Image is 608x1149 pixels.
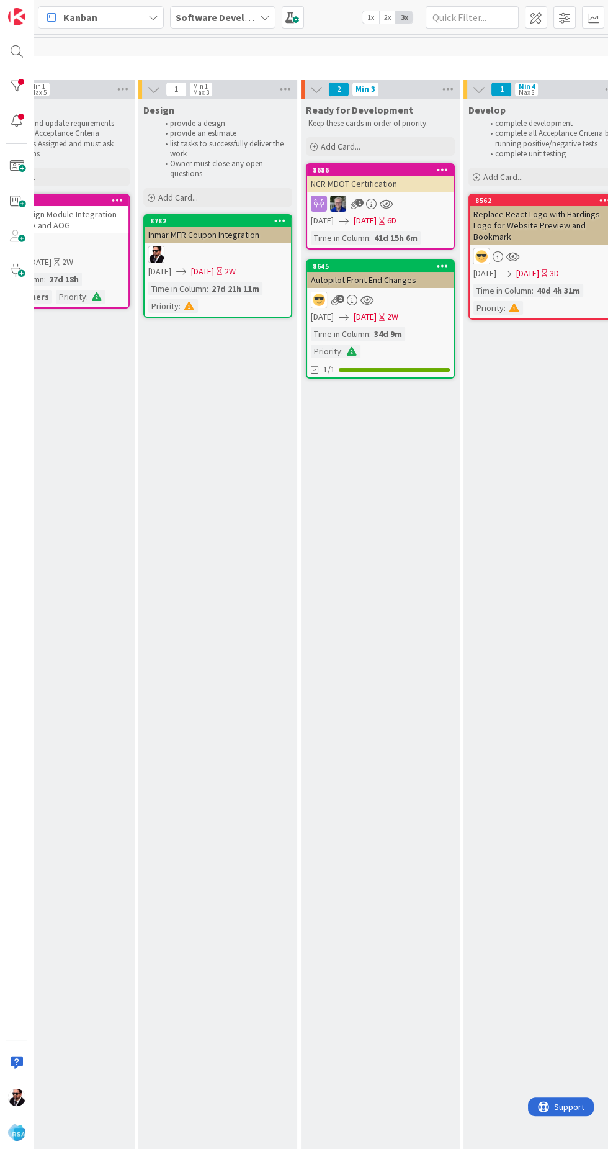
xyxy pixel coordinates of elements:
div: Autopilot Front End Changes [307,272,454,288]
div: Min 1 [193,83,208,89]
div: 3D [550,267,559,280]
div: 8645 [313,262,454,271]
div: 8645 [307,261,454,272]
span: 3x [396,11,413,24]
span: : [369,327,371,341]
span: : [44,273,46,286]
span: [DATE] [354,310,377,323]
div: Priority [148,299,179,313]
div: 40d 4h 31m [534,284,583,297]
span: Design [143,104,174,116]
div: Priority [473,301,504,315]
div: Time in Column [148,282,207,295]
div: 8686 [313,166,454,174]
img: JK [311,292,327,308]
div: 8782Inmar MFR Coupon Integration [145,215,291,243]
span: [DATE] [191,265,214,278]
span: 1x [362,11,379,24]
div: Min 4 [518,83,535,89]
span: 2x [379,11,396,24]
div: Time in Column [311,327,369,341]
span: [DATE] [311,310,334,323]
div: 8686 [307,164,454,176]
span: Kanban [63,10,97,25]
img: avatar [8,1124,25,1141]
span: : [532,284,534,297]
span: : [369,231,371,245]
div: 8782 [150,217,291,225]
div: Inmar MFR Coupon Integration [145,227,291,243]
b: Software Development [176,11,280,24]
li: Owner must close any open questions [158,159,290,179]
div: 6D [387,214,396,227]
div: Min 3 [355,86,375,92]
span: [DATE] [29,256,51,269]
li: list tasks to successfully deliver the work [158,139,290,160]
div: 2W [387,310,398,323]
span: [DATE] [311,214,334,227]
div: JK [307,292,454,308]
div: 2W [62,256,73,269]
span: : [86,290,88,304]
img: JK [473,248,490,264]
div: Max 3 [193,89,209,96]
div: 27d 21h 11m [208,282,262,295]
span: 1/1 [323,363,335,376]
input: Quick Filter... [426,6,519,29]
div: RT [307,196,454,212]
div: Min 1 [30,83,45,89]
span: Ready for Development [306,104,413,116]
img: AC [148,246,164,263]
span: [DATE] [473,267,496,280]
div: Priority [311,345,341,358]
div: 8782 [145,215,291,227]
span: : [341,345,343,358]
span: [DATE] [516,267,539,280]
span: : [207,282,208,295]
span: 2 [336,295,344,303]
p: Keep these cards in order of priority. [308,119,452,128]
div: Priority [56,290,86,304]
div: 8686NCR MDOT Certification [307,164,454,192]
span: Add Card... [158,192,198,203]
img: RT [330,196,346,212]
img: AC [8,1089,25,1106]
div: 2W [225,265,236,278]
div: Max 5 [30,89,47,96]
span: [DATE] [148,265,171,278]
span: Develop [468,104,506,116]
img: Visit kanbanzone.com [8,8,25,25]
span: Support [26,2,56,17]
div: 41d 15h 6m [371,231,421,245]
span: : [179,299,181,313]
li: provide a design [158,119,290,128]
div: 8645Autopilot Front End Changes [307,261,454,288]
div: Time in Column [311,231,369,245]
span: Add Card... [321,141,360,152]
span: Add Card... [483,171,523,182]
span: 1 [166,82,187,97]
li: provide an estimate [158,128,290,138]
div: 34d 9m [371,327,405,341]
div: 27d 18h [46,273,82,286]
span: [DATE] [354,214,377,227]
div: Max 8 [518,89,534,96]
div: Time in Column [473,284,532,297]
span: : [504,301,506,315]
span: 1 [491,82,512,97]
span: 1 [355,199,364,207]
div: AC [145,246,291,263]
span: 2 [328,82,349,97]
div: NCR MDOT Certification [307,176,454,192]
